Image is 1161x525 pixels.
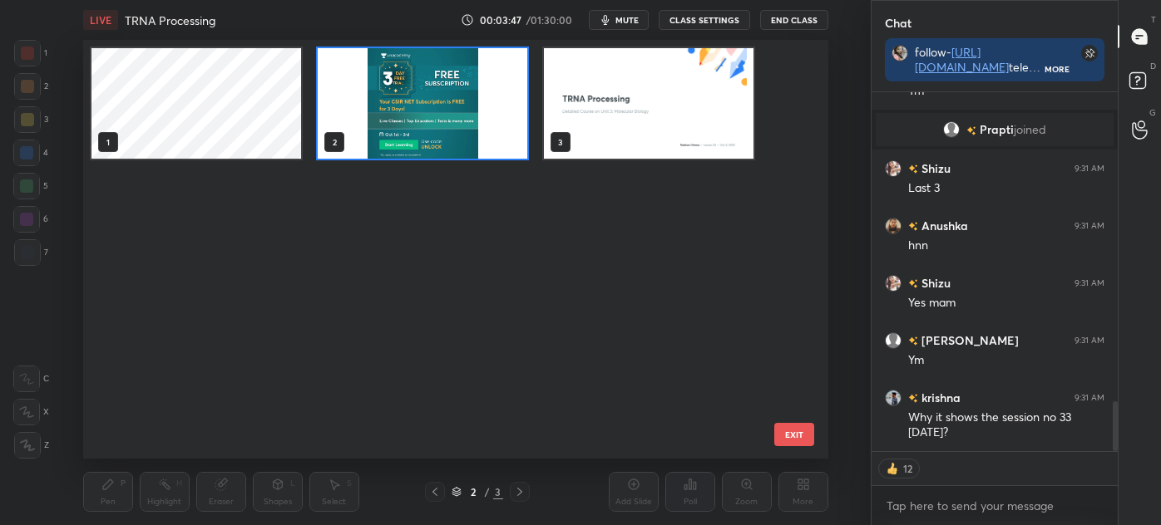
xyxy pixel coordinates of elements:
[1045,63,1070,75] div: More
[885,160,902,177] img: 4708f98d3f22411aa22bc61af6021e69.jpg
[83,40,799,459] div: grid
[14,73,48,100] div: 2
[774,423,814,446] button: EXIT
[966,126,976,135] img: no-rating-badge.077c3623.svg
[1075,336,1104,346] div: 9:31 AM
[760,10,828,30] button: End Class
[908,295,1104,312] div: Yes mam
[13,173,48,199] div: 5
[872,92,1118,451] div: grid
[83,10,118,30] div: LIVE
[918,331,1019,349] h6: [PERSON_NAME]
[901,462,914,475] div: 12
[908,336,918,346] img: no-rating-badge.077c3623.svg
[493,484,503,499] div: 3
[918,217,968,234] h6: Anushka
[1075,221,1104,231] div: 9:31 AM
[125,12,215,28] h4: TRNA Processing
[1075,278,1104,288] div: 9:31 AM
[915,74,1030,105] a: [DOMAIN_NAME][URL]
[943,121,960,138] img: default.png
[884,460,901,477] img: thumbs_up.png
[1075,393,1104,403] div: 9:31 AM
[908,410,1104,441] div: Why it shows the session no 33 [DATE]?
[915,44,1009,75] a: [URL][DOMAIN_NAME]
[615,14,639,26] span: mute
[908,222,918,231] img: no-rating-badge.077c3623.svg
[659,10,750,30] button: CLASS SETTINGS
[1151,13,1156,26] p: T
[1075,164,1104,174] div: 9:31 AM
[1014,123,1046,136] span: joined
[918,389,961,406] h6: krishna
[885,332,902,349] img: default.png
[908,238,1104,254] div: hnn
[908,279,918,288] img: no-rating-badge.077c3623.svg
[589,10,649,30] button: mute
[908,394,918,403] img: no-rating-badge.077c3623.svg
[13,366,49,392] div: C
[872,1,925,45] p: Chat
[980,123,1014,136] span: Prapti
[885,390,902,406] img: 4b9d457cea1f4f779e5858cdb5a315e6.jpg
[908,180,1104,197] div: Last 3
[544,48,753,159] img: 1837442c-a00d-11f0-9027-9eb52e4117c4.jpg
[14,106,48,133] div: 3
[318,48,527,159] img: 1759444106ZHC0A1.jpeg
[13,399,49,425] div: X
[918,159,951,177] h6: Shizu
[885,275,902,292] img: 4708f98d3f22411aa22bc61af6021e69.jpg
[885,218,902,234] img: c2387b2a4ee44a22b14e0786c91f7114.jpg
[1150,60,1156,72] p: D
[918,274,951,292] h6: Shizu
[13,140,48,166] div: 4
[465,487,482,497] div: 2
[14,40,47,66] div: 1
[892,45,908,61] img: d27488215f1b4d5fb42b818338f14208.jpg
[908,352,1104,369] div: Ym
[485,487,490,497] div: /
[13,206,48,233] div: 6
[908,164,918,174] img: no-rating-badge.077c3623.svg
[14,432,49,459] div: Z
[915,45,1045,75] div: follow- telegram-
[1149,106,1156,119] p: G
[14,239,48,266] div: 7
